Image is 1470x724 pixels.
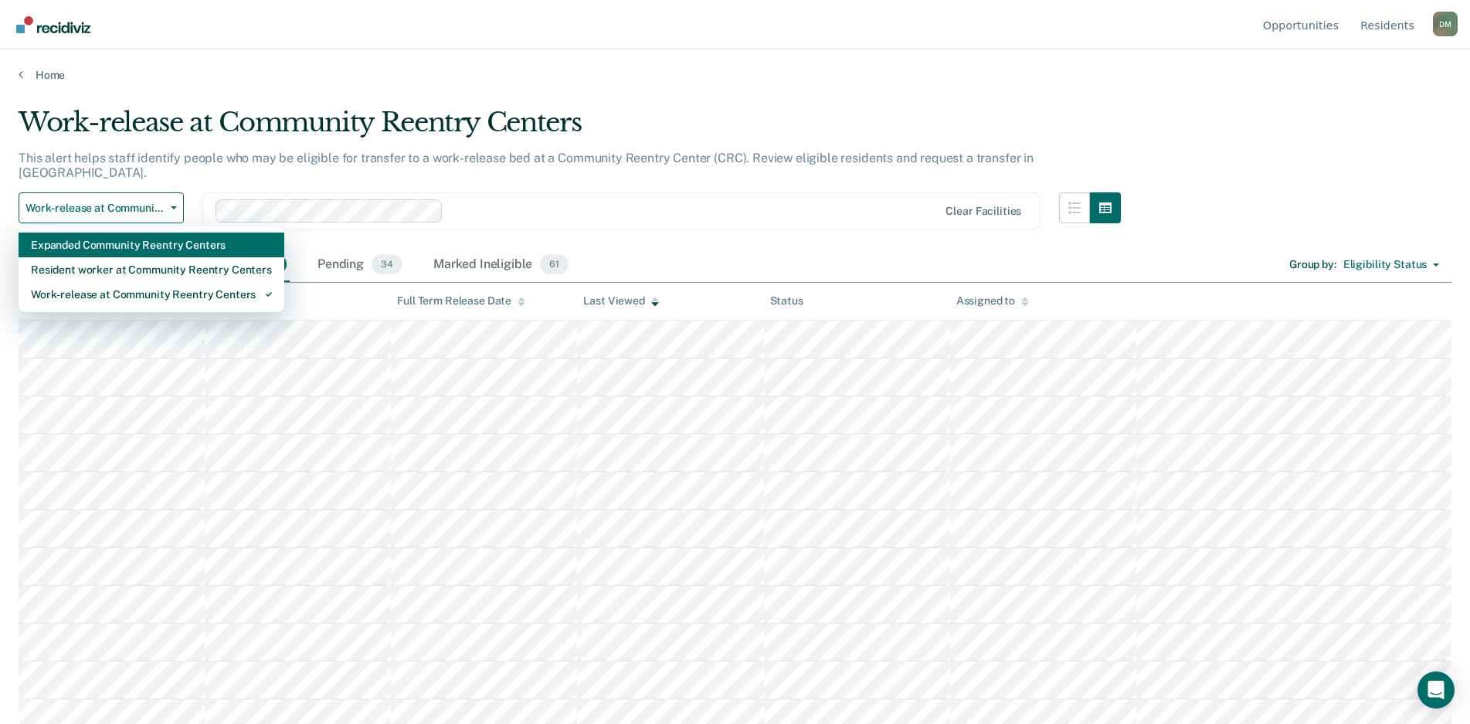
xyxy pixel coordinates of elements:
[540,254,569,274] span: 61
[25,202,165,215] span: Work-release at Community Reentry Centers
[1417,671,1455,709] div: Open Intercom Messenger
[397,294,525,308] div: Full Term Release Date
[1289,258,1336,271] div: Group by :
[19,151,1034,180] p: This alert helps staff identify people who may be eligible for transfer to a work-release bed at ...
[372,254,402,274] span: 34
[956,294,1029,308] div: Assigned to
[430,248,572,282] div: Marked Ineligible61
[19,107,1121,151] div: Work-release at Community Reentry Centers
[1433,12,1458,36] div: D M
[314,248,406,282] div: Pending34
[1433,12,1458,36] button: Profile dropdown button
[19,68,1451,82] a: Home
[583,294,658,308] div: Last Viewed
[770,294,803,308] div: Status
[31,233,272,257] div: Expanded Community Reentry Centers
[945,205,1021,218] div: Clear facilities
[19,226,284,313] div: Dropdown Menu
[16,16,90,33] img: Recidiviz
[19,192,184,223] button: Work-release at Community Reentry Centers
[31,257,272,282] div: Resident worker at Community Reentry Centers
[1343,258,1427,271] div: Eligibility Status
[31,282,272,307] div: Work-release at Community Reentry Centers
[1336,253,1446,277] button: Eligibility Status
